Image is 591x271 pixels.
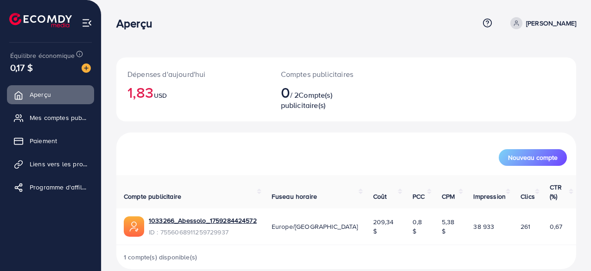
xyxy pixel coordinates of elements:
[473,222,494,231] font: 38 933
[442,217,455,236] font: 5,38 $
[30,183,98,192] font: Programme d'affiliation
[281,69,353,79] font: Comptes publicitaires
[413,192,425,201] font: PCC
[526,19,576,28] font: [PERSON_NAME]
[7,132,94,150] a: Paiement
[521,192,535,201] font: Clics
[154,91,167,100] font: USD
[272,222,358,231] font: Europe/[GEOGRAPHIC_DATA]
[373,192,387,201] font: Coût
[124,252,197,262] font: 1 compte(s) disponible(s)
[473,192,506,201] font: Impression
[124,216,144,237] img: ic-ads-acc.e4c84228.svg
[550,222,563,231] font: 0,67
[10,51,75,60] font: Équilibre économique
[30,136,57,145] font: Paiement
[149,227,229,237] font: ID : 7556068911259729937
[290,90,299,100] font: / 2
[127,82,154,103] font: 1,83
[82,18,92,28] img: menu
[10,61,33,74] font: 0,17 $
[7,108,94,127] a: Mes comptes publicitaires
[442,192,455,201] font: CPM
[149,216,257,225] a: 1033266_Abessolo_1759284424572
[124,192,181,201] font: Compte publicitaire
[7,85,94,104] a: Aperçu
[550,183,562,201] font: CTR (%)
[373,217,394,236] font: 209,34 $
[82,63,91,73] img: image
[281,82,290,103] font: 0
[7,155,94,173] a: Liens vers les produits
[508,153,558,162] font: Nouveau compte
[30,90,51,99] font: Aperçu
[552,229,584,264] iframe: Chat
[9,13,72,27] img: logo
[127,69,206,79] font: Dépenses d'aujourd'hui
[272,192,317,201] font: Fuseau horaire
[30,113,107,122] font: Mes comptes publicitaires
[499,149,567,166] button: Nouveau compte
[30,159,97,169] font: Liens vers les produits
[116,15,152,31] font: Aperçu
[7,178,94,196] a: Programme d'affiliation
[521,222,530,231] font: 261
[281,90,332,110] font: Compte(s) publicitaire(s)
[507,17,576,29] a: [PERSON_NAME]
[413,217,422,236] font: 0,8 $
